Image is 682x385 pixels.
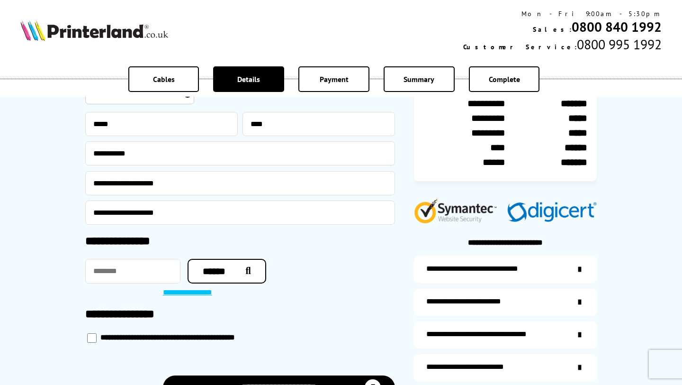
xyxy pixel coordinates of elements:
[414,321,597,348] a: additional-cables
[463,9,662,18] div: Mon - Fri 9:00am - 5:30pm
[320,74,349,84] span: Payment
[489,74,520,84] span: Complete
[20,20,168,41] img: Printerland Logo
[533,25,572,34] span: Sales:
[414,256,597,283] a: additional-ink
[237,74,260,84] span: Details
[463,43,577,51] span: Customer Service:
[572,18,662,36] a: 0800 840 1992
[404,74,434,84] span: Summary
[414,354,597,381] a: secure-website
[414,289,597,316] a: items-arrive
[577,36,662,53] span: 0800 995 1992
[153,74,175,84] span: Cables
